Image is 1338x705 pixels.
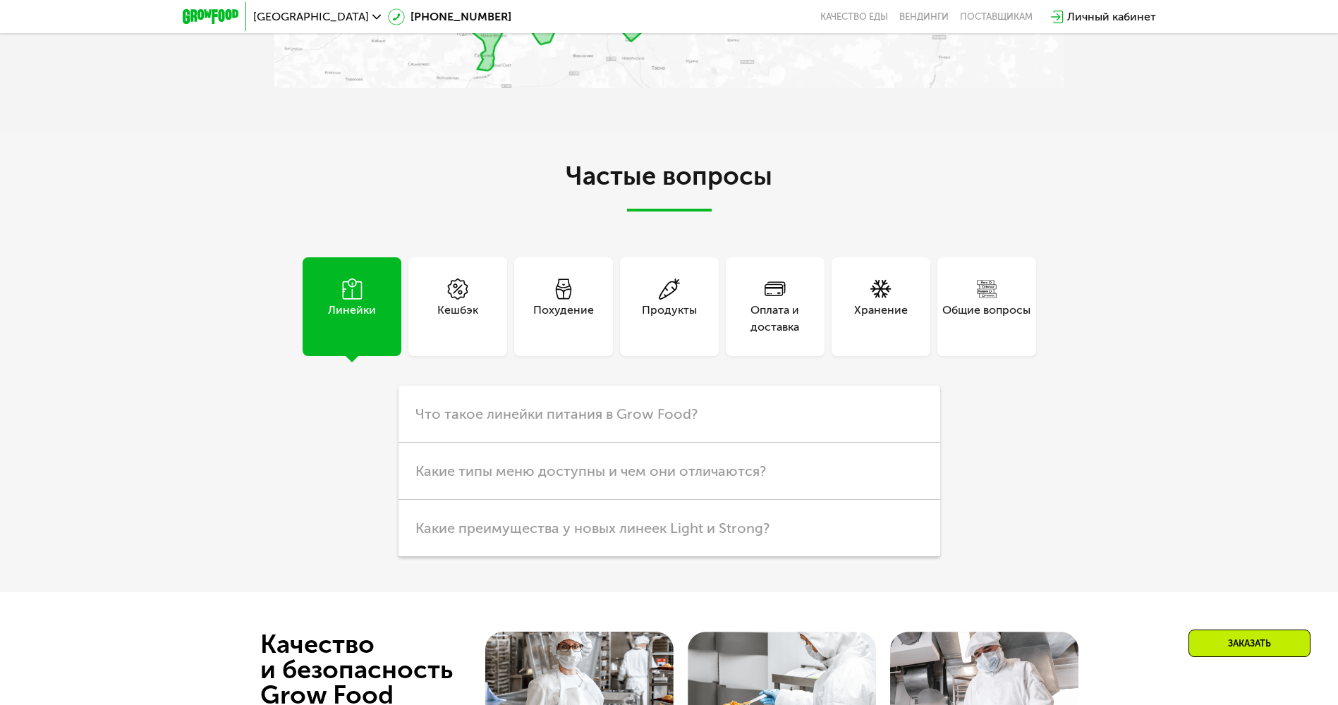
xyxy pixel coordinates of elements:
a: Качество еды [820,11,888,23]
div: Продукты [642,302,697,336]
div: Заказать [1188,630,1310,657]
a: Вендинги [899,11,949,23]
span: [GEOGRAPHIC_DATA] [253,11,369,23]
span: Какие типы меню доступны и чем они отличаются? [415,462,766,479]
div: Общие вопросы [942,302,1030,336]
div: Похудение [533,302,594,336]
div: Кешбэк [437,302,478,336]
div: Хранение [854,302,908,336]
div: Личный кабинет [1067,8,1156,25]
span: Что такое линейки питания в Grow Food? [415,405,698,422]
a: [PHONE_NUMBER] [388,8,511,25]
h2: Частые вопросы [274,162,1064,211]
div: поставщикам [960,11,1033,23]
div: Оплата и доставка [726,302,825,336]
div: Линейки [328,302,376,336]
span: Какие преимущества у новых линеек Light и Strong? [415,520,770,537]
